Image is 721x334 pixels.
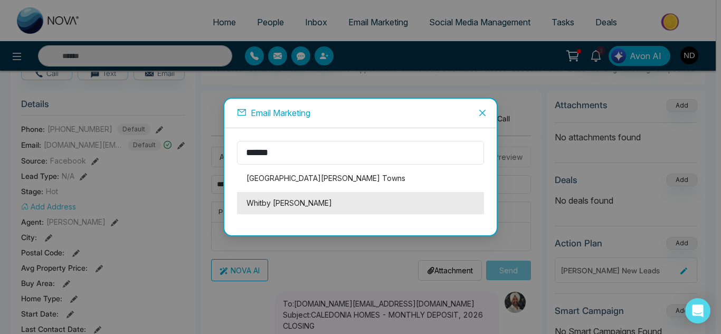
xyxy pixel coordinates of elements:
[237,167,484,189] li: [GEOGRAPHIC_DATA][PERSON_NAME] Towns
[685,298,710,323] div: Open Intercom Messenger
[468,99,497,127] button: Close
[478,109,487,117] span: close
[237,192,484,214] li: Whitby [PERSON_NAME]
[251,108,310,118] span: Email Marketing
